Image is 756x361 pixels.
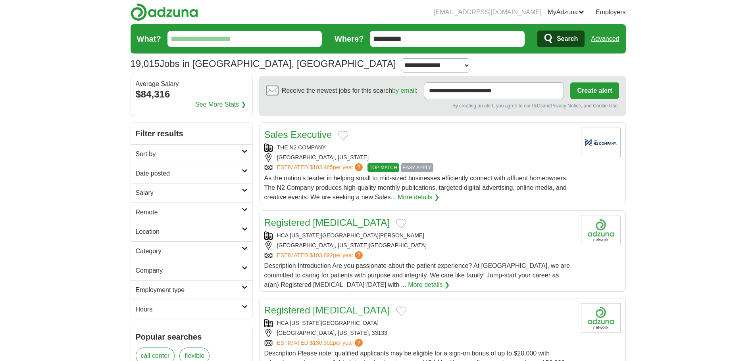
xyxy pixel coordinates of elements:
[131,300,252,319] a: Hours
[310,340,333,346] span: $130,302
[338,131,348,140] button: Add to favorite jobs
[264,175,568,201] span: As the nation’s leader in helping small to mid-sized businesses efficiently connect with affluent...
[264,129,332,140] a: Sales Executive
[136,188,242,198] h2: Salary
[136,246,242,256] h2: Category
[282,86,417,96] span: Receive the newest jobs for this search :
[264,329,575,337] div: [GEOGRAPHIC_DATA], [US_STATE], 33133
[581,303,621,333] img: Company logo
[396,219,406,228] button: Add to favorite jobs
[131,261,252,280] a: Company
[401,163,433,172] span: EASY APPLY
[396,306,406,316] button: Add to favorite jobs
[131,3,198,21] img: Adzuna logo
[392,87,416,94] a: by email
[136,331,248,343] h2: Popular searches
[581,216,621,245] img: Company logo
[335,33,364,45] label: Where?
[131,241,252,261] a: Category
[136,169,242,178] h2: Date posted
[131,58,396,69] h1: Jobs in [GEOGRAPHIC_DATA], [GEOGRAPHIC_DATA]
[136,227,242,237] h2: Location
[136,266,242,275] h2: Company
[264,231,575,240] div: HCA [US_STATE][GEOGRAPHIC_DATA][PERSON_NAME]
[355,251,363,259] span: ?
[195,100,246,109] a: See More Stats ❯
[596,8,626,17] a: Employers
[136,149,242,159] h2: Sort by
[264,143,575,152] div: THE N2 COMPANY
[136,208,242,217] h2: Remote
[136,87,248,101] div: $84,316
[131,183,252,202] a: Salary
[266,102,619,109] div: By creating an alert, you agree to our and , and Cookie Use.
[591,31,619,47] a: Advanced
[570,82,619,99] button: Create alert
[408,280,450,290] a: More details ❯
[131,57,160,71] span: 19,015
[367,163,399,172] span: TOP MATCH
[264,241,575,250] div: [GEOGRAPHIC_DATA], [US_STATE][GEOGRAPHIC_DATA]
[137,33,161,45] label: What?
[136,305,242,314] h2: Hours
[355,339,363,347] span: ?
[131,280,252,300] a: Employment type
[548,8,584,17] a: MyAdzuna
[264,153,575,162] div: [GEOGRAPHIC_DATA], [US_STATE]
[131,164,252,183] a: Date posted
[136,81,248,87] div: Average Salary
[264,217,390,228] a: Registered [MEDICAL_DATA]
[310,164,333,170] span: $103,485
[550,103,581,109] a: Privacy Notice
[264,305,390,315] a: Registered [MEDICAL_DATA]
[264,262,570,288] span: Description Introduction Are you passionate about the patient experience? At [GEOGRAPHIC_DATA], w...
[398,193,439,202] a: More details ❯
[434,8,541,17] li: [EMAIL_ADDRESS][DOMAIN_NAME]
[537,31,585,47] button: Search
[131,144,252,164] a: Sort by
[131,123,252,144] h2: Filter results
[131,222,252,241] a: Location
[557,31,578,47] span: Search
[531,103,542,109] a: T&Cs
[277,339,365,347] a: ESTIMATED:$130,302per year?
[264,319,575,327] div: HCA [US_STATE][GEOGRAPHIC_DATA]
[310,252,333,258] span: $103,892
[131,202,252,222] a: Remote
[581,128,621,157] img: Company logo
[355,163,363,171] span: ?
[277,163,365,172] a: ESTIMATED:$103,485per year?
[136,285,242,295] h2: Employment type
[277,251,365,260] a: ESTIMATED:$103,892per year?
